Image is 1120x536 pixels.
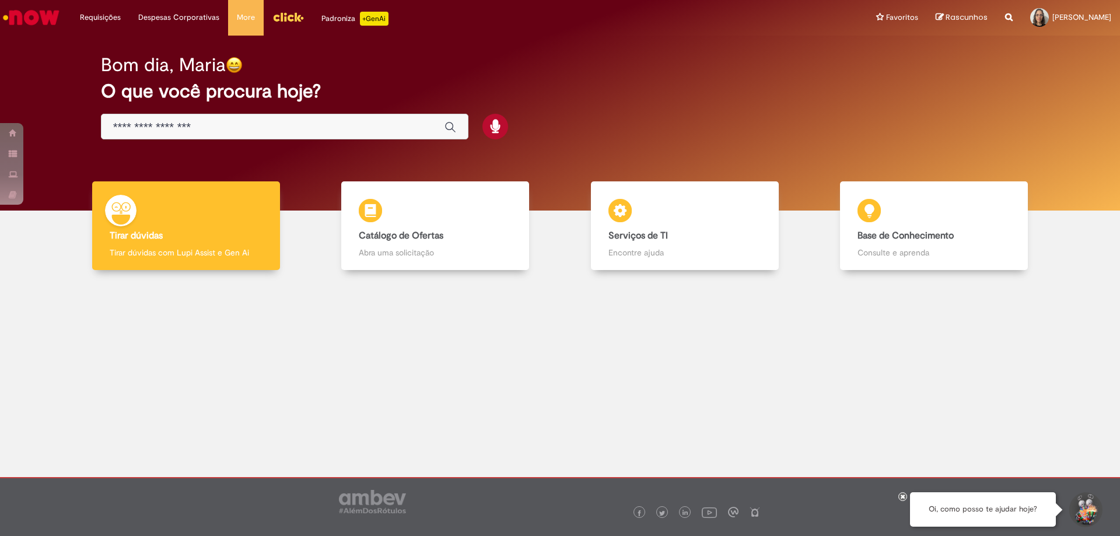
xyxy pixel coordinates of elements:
p: Tirar dúvidas com Lupi Assist e Gen Ai [110,247,262,258]
a: Rascunhos [936,12,988,23]
p: Abra uma solicitação [359,247,512,258]
span: Favoritos [886,12,918,23]
b: Serviços de TI [608,230,668,241]
span: [PERSON_NAME] [1052,12,1111,22]
img: click_logo_yellow_360x200.png [272,8,304,26]
span: Rascunhos [946,12,988,23]
a: Tirar dúvidas Tirar dúvidas com Lupi Assist e Gen Ai [61,181,311,271]
b: Base de Conhecimento [857,230,954,241]
a: Catálogo de Ofertas Abra uma solicitação [311,181,561,271]
p: +GenAi [360,12,388,26]
img: logo_footer_ambev_rotulo_gray.png [339,490,406,513]
span: Despesas Corporativas [138,12,219,23]
span: More [237,12,255,23]
a: Base de Conhecimento Consulte e aprenda [810,181,1059,271]
p: Encontre ajuda [608,247,761,258]
p: Consulte e aprenda [857,247,1010,258]
span: Requisições [80,12,121,23]
img: happy-face.png [226,57,243,73]
b: Tirar dúvidas [110,230,163,241]
img: logo_footer_youtube.png [702,505,717,520]
img: logo_footer_twitter.png [659,510,665,516]
h2: Bom dia, Maria [101,55,226,75]
img: logo_footer_naosei.png [750,507,760,517]
div: Oi, como posso te ajudar hoje? [910,492,1056,527]
a: Serviços de TI Encontre ajuda [560,181,810,271]
img: logo_footer_linkedin.png [682,510,688,517]
img: logo_footer_workplace.png [728,507,738,517]
h2: O que você procura hoje? [101,81,1020,101]
img: ServiceNow [1,6,61,29]
div: Padroniza [321,12,388,26]
button: Iniciar Conversa de Suporte [1067,492,1102,527]
b: Catálogo de Ofertas [359,230,443,241]
img: logo_footer_facebook.png [636,510,642,516]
